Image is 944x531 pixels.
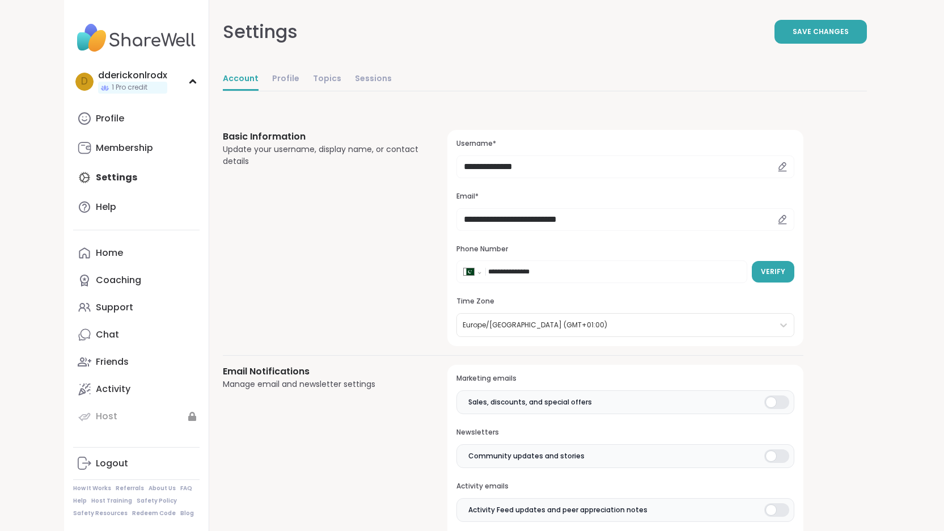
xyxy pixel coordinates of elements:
[73,294,200,321] a: Support
[180,484,192,492] a: FAQ
[96,247,123,259] div: Home
[456,428,794,437] h3: Newsletters
[793,27,849,37] span: Save Changes
[180,509,194,517] a: Blog
[752,261,794,283] button: Verify
[73,134,200,162] a: Membership
[91,497,132,505] a: Host Training
[313,68,341,91] a: Topics
[456,139,794,149] h3: Username*
[116,484,144,492] a: Referrals
[223,130,421,144] h3: Basic Information
[96,274,141,286] div: Coaching
[98,69,167,82] div: dderickonlrodx
[96,410,117,423] div: Host
[73,267,200,294] a: Coaching
[137,497,177,505] a: Safety Policy
[149,484,176,492] a: About Us
[456,192,794,201] h3: Email*
[456,374,794,383] h3: Marketing emails
[272,68,299,91] a: Profile
[96,301,133,314] div: Support
[81,74,88,89] span: d
[73,376,200,403] a: Activity
[223,68,259,91] a: Account
[73,403,200,430] a: Host
[761,267,785,277] span: Verify
[96,356,129,368] div: Friends
[73,509,128,517] a: Safety Resources
[223,18,298,45] div: Settings
[96,328,119,341] div: Chat
[73,193,200,221] a: Help
[73,450,200,477] a: Logout
[96,457,128,470] div: Logout
[96,383,130,395] div: Activity
[96,201,116,213] div: Help
[73,484,111,492] a: How It Works
[73,105,200,132] a: Profile
[112,83,147,92] span: 1 Pro credit
[774,20,867,44] button: Save Changes
[223,378,421,390] div: Manage email and newsletter settings
[456,297,794,306] h3: Time Zone
[223,144,421,167] div: Update your username, display name, or contact details
[456,482,794,491] h3: Activity emails
[73,239,200,267] a: Home
[73,497,87,505] a: Help
[96,142,153,154] div: Membership
[468,397,592,407] span: Sales, discounts, and special offers
[223,365,421,378] h3: Email Notifications
[132,509,176,517] a: Redeem Code
[456,245,794,254] h3: Phone Number
[468,451,585,461] span: Community updates and stories
[96,112,124,125] div: Profile
[73,348,200,376] a: Friends
[468,505,647,515] span: Activity Feed updates and peer appreciation notes
[355,68,392,91] a: Sessions
[73,18,200,58] img: ShareWell Nav Logo
[73,321,200,348] a: Chat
